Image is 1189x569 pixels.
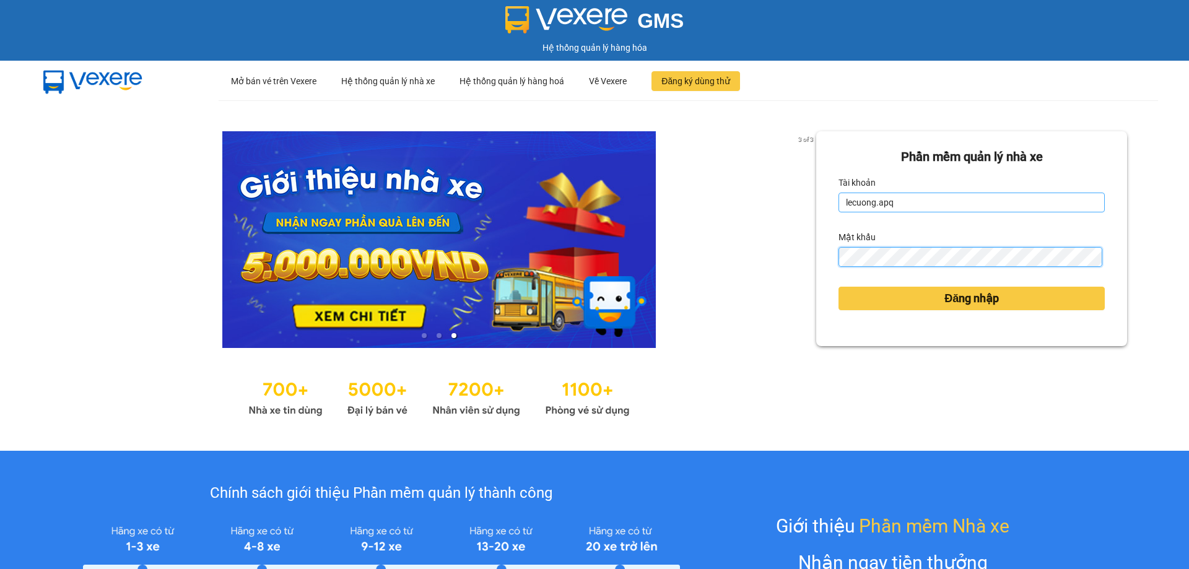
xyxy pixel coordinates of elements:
[341,61,435,101] div: Hệ thống quản lý nhà xe
[944,290,999,307] span: Đăng nhập
[3,41,1186,54] div: Hệ thống quản lý hàng hóa
[231,61,316,101] div: Mở bán vé trên Vexere
[838,287,1105,310] button: Đăng nhập
[248,373,630,420] img: Statistics.png
[459,61,564,101] div: Hệ thống quản lý hàng hoá
[838,193,1105,212] input: Tài khoản
[651,71,740,91] button: Đăng ký dùng thử
[838,247,1102,267] input: Mật khẩu
[838,173,876,193] label: Tài khoản
[62,131,79,348] button: previous slide / item
[451,333,456,338] li: slide item 3
[637,9,684,32] span: GMS
[661,74,730,88] span: Đăng ký dùng thử
[422,333,427,338] li: slide item 1
[505,6,628,33] img: logo 2
[776,511,1009,541] div: Giới thiệu
[589,61,627,101] div: Về Vexere
[795,131,816,147] p: 3 of 3
[505,19,684,28] a: GMS
[31,61,155,102] img: mbUUG5Q.png
[859,511,1009,541] span: Phần mềm Nhà xe
[838,147,1105,167] div: Phần mềm quản lý nhà xe
[838,227,876,247] label: Mật khẩu
[437,333,442,338] li: slide item 2
[799,131,816,348] button: next slide / item
[83,482,679,505] div: Chính sách giới thiệu Phần mềm quản lý thành công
